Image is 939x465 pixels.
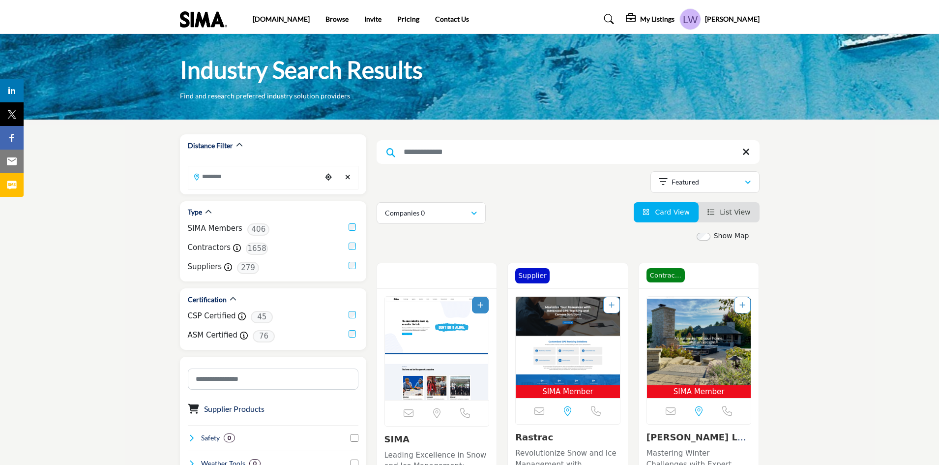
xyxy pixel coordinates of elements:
[377,140,760,164] input: Search Keyword
[672,177,699,187] p: Featured
[188,295,227,305] h2: Certification
[518,386,618,398] span: SIMA Member
[188,310,236,322] label: CSP Certified
[609,301,615,309] a: Add To List
[739,301,745,309] a: Add To List
[649,386,749,398] span: SIMA Member
[377,202,486,224] button: Companies 0
[634,202,699,222] li: Card View
[188,207,202,217] h2: Type
[515,432,620,443] h3: Rastrac
[321,167,336,188] div: Choose your current location
[515,432,553,442] a: Rastrac
[180,11,232,28] img: Site Logo
[679,8,701,30] button: Show hide supplier dropdown
[385,297,489,400] a: Open Listing in new tab
[201,433,220,443] h4: Safety: Safety refers to the measures, practices, and protocols implemented to protect individual...
[397,15,419,23] a: Pricing
[640,15,675,24] h5: My Listings
[325,15,349,23] a: Browse
[477,301,483,309] a: Add To List
[647,297,751,385] img: Tentinger Landscapes Inc
[516,297,620,385] img: Rastrac
[247,223,269,236] span: 406
[188,141,233,151] h2: Distance Filter
[349,311,356,318] input: CSP Certified checkbox
[349,243,356,250] input: Contractors checkbox
[720,208,750,216] span: List View
[714,231,749,241] label: Show Map
[237,262,259,274] span: 279
[707,208,751,216] a: View List
[705,14,760,24] h5: [PERSON_NAME]
[180,55,423,85] h1: Industry Search Results
[204,403,264,415] button: Supplier Products
[188,167,321,186] input: Search Location
[351,434,358,442] input: Select Safety checkbox
[385,208,425,218] p: Companies 0
[647,297,751,399] a: Open Listing in new tab
[384,434,490,445] h3: SIMA
[180,91,350,101] p: Find and research preferred industry solution providers
[626,13,675,25] div: My Listings
[228,434,231,441] b: 0
[646,432,752,443] h3: Tentinger Landscapes Inc
[643,208,690,216] a: View Card
[518,271,547,281] p: Supplier
[188,330,238,341] label: ASM Certified
[699,202,760,222] li: List View
[349,330,356,338] input: ASM Certified checkbox
[341,167,355,188] div: Clear search location
[435,15,469,23] a: Contact Us
[246,243,268,255] span: 1658
[385,297,489,400] img: SIMA
[188,369,358,390] input: Search Category
[253,15,310,23] a: [DOMAIN_NAME]
[349,262,356,269] input: Suppliers checkbox
[655,208,689,216] span: Card View
[646,432,750,453] a: [PERSON_NAME] Landscapes...
[349,223,356,231] input: SIMA Members checkbox
[384,434,410,444] a: SIMA
[188,242,231,253] label: Contractors
[650,171,760,193] button: Featured
[364,15,381,23] a: Invite
[188,223,242,234] label: SIMA Members
[253,330,275,342] span: 76
[516,297,620,399] a: Open Listing in new tab
[251,311,273,323] span: 45
[188,261,222,273] label: Suppliers
[594,11,620,27] a: Search
[224,434,235,442] div: 0 Results For Safety
[646,268,685,283] span: Contractor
